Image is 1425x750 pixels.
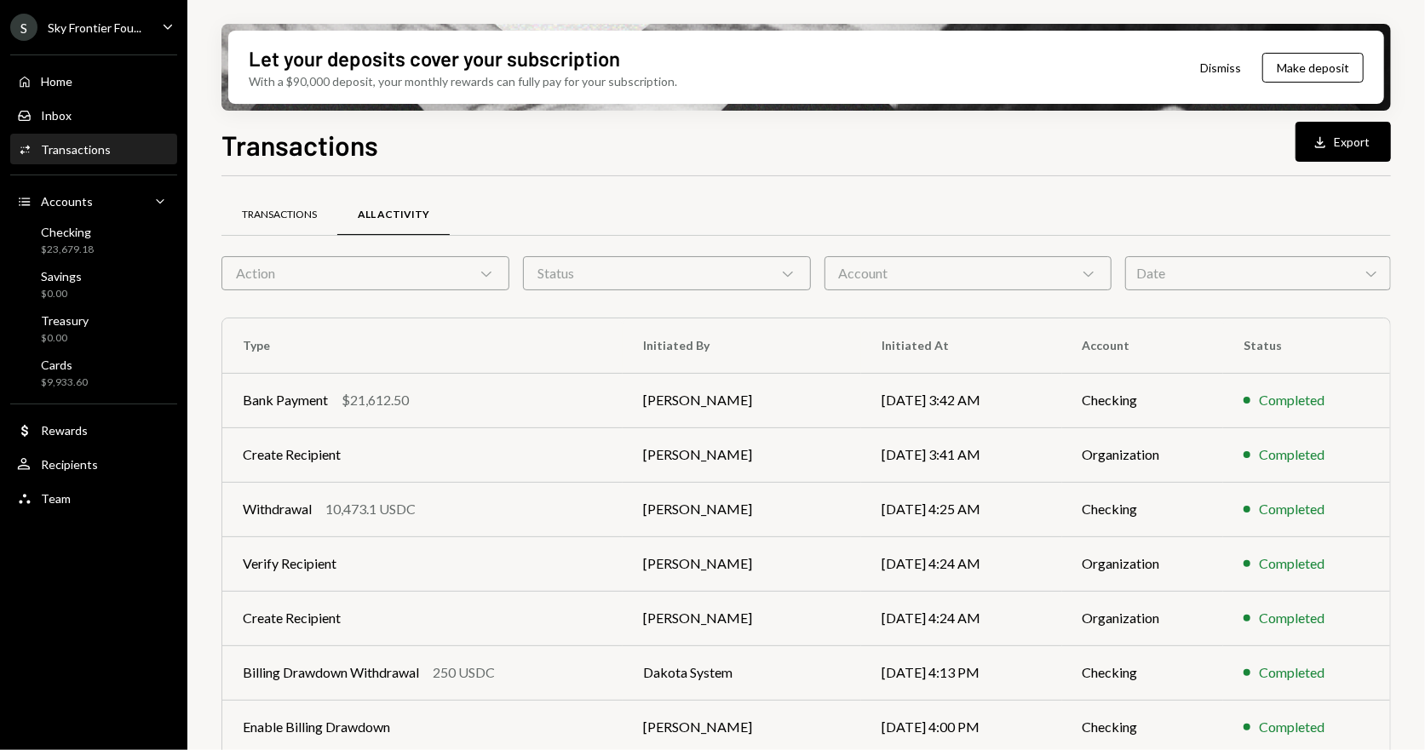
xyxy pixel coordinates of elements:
th: Initiated By [623,318,861,373]
td: Dakota System [623,645,861,700]
div: Completed [1259,499,1324,519]
div: Completed [1259,662,1324,683]
div: Let your deposits cover your subscription [249,44,620,72]
th: Initiated At [861,318,1061,373]
div: Treasury [41,313,89,328]
td: Create Recipient [222,591,623,645]
div: Status [523,256,811,290]
div: Billing Drawdown Withdrawal [243,662,419,683]
div: Completed [1259,390,1324,410]
div: S [10,14,37,41]
div: $0.00 [41,287,82,301]
h1: Transactions [221,128,378,162]
td: Organization [1062,591,1224,645]
div: 10,473.1 USDC [325,499,416,519]
div: Action [221,256,509,290]
td: [DATE] 4:24 AM [861,591,1061,645]
div: Completed [1259,553,1324,574]
div: With a $90,000 deposit, your monthly rewards can fully pay for your subscription. [249,72,677,90]
a: Cards$9,933.60 [10,352,177,393]
td: [PERSON_NAME] [623,482,861,536]
div: Savings [41,269,82,283]
div: Account [825,256,1112,290]
div: Cards [41,358,88,372]
td: Checking [1062,482,1224,536]
div: Date [1125,256,1391,290]
div: Sky Frontier Fou... [48,20,141,35]
td: [DATE] 3:42 AM [861,373,1061,427]
div: Completed [1259,608,1324,628]
a: Inbox [10,100,177,130]
td: Create Recipient [222,427,623,482]
td: [DATE] 4:25 AM [861,482,1061,536]
td: [DATE] 3:41 AM [861,427,1061,482]
a: Accounts [10,186,177,216]
div: Completed [1259,717,1324,737]
div: Home [41,74,72,89]
div: Inbox [41,108,72,123]
td: Checking [1062,645,1224,700]
div: 250 USDC [433,662,495,683]
a: Home [10,66,177,96]
div: Team [41,491,71,506]
a: Transactions [10,134,177,164]
div: Recipients [41,457,98,472]
td: Organization [1062,427,1224,482]
button: Make deposit [1262,53,1364,83]
div: All Activity [358,208,429,222]
a: Treasury$0.00 [10,308,177,349]
a: Checking$23,679.18 [10,220,177,260]
td: [PERSON_NAME] [623,373,861,427]
a: Rewards [10,415,177,445]
td: [PERSON_NAME] [623,536,861,591]
div: Transactions [242,208,317,222]
th: Account [1062,318,1224,373]
div: Withdrawal [243,499,312,519]
td: [DATE] 4:13 PM [861,645,1061,700]
div: $9,933.60 [41,375,88,390]
button: Dismiss [1179,48,1262,88]
td: Verify Recipient [222,536,623,591]
td: Organization [1062,536,1224,591]
div: Accounts [41,194,93,209]
td: [PERSON_NAME] [623,427,861,482]
td: [DATE] 4:24 AM [861,536,1061,591]
div: $0.00 [41,331,89,346]
button: Export [1296,122,1391,162]
div: Checking [41,225,94,239]
td: Checking [1062,373,1224,427]
div: Completed [1259,444,1324,465]
th: Status [1223,318,1390,373]
div: Rewards [41,423,88,438]
a: Transactions [221,193,337,237]
div: Transactions [41,142,111,157]
a: Recipients [10,449,177,479]
th: Type [222,318,623,373]
div: $23,679.18 [41,243,94,257]
td: [PERSON_NAME] [623,591,861,645]
a: Team [10,483,177,513]
div: $21,612.50 [342,390,409,410]
div: Bank Payment [243,390,328,410]
a: All Activity [337,193,450,237]
a: Savings$0.00 [10,264,177,305]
